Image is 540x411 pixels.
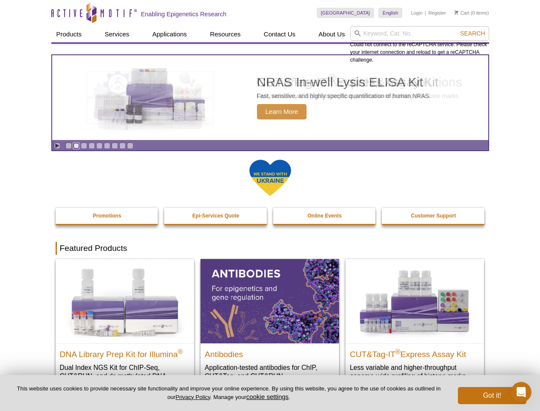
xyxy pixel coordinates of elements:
[454,10,458,15] img: Your Cart
[60,346,190,359] h2: DNA Library Prep Kit for Illumina
[56,259,194,397] a: DNA Library Prep Kit for Illumina DNA Library Prep Kit for Illumina® Dual Index NGS Kit for ChIP-...
[96,143,103,149] a: Go to slide 5
[201,259,339,343] img: All Antibodies
[119,143,126,149] a: Go to slide 8
[345,259,484,343] img: CUT&Tag-IT® Express Assay Kit
[395,348,401,355] sup: ®
[425,8,426,18] li: |
[192,213,239,219] strong: Epi-Services Quote
[52,55,488,140] article: NRAS In-well Lysis ELISA Kit
[313,26,350,42] a: About Us
[382,208,485,224] a: Customer Support
[457,30,487,37] button: Search
[104,143,110,149] a: Go to slide 6
[273,208,377,224] a: Online Events
[14,385,444,401] p: This website uses cookies to provide necessary site functionality and improve your online experie...
[458,387,526,404] button: Got it!
[259,26,301,42] a: Contact Us
[460,30,485,37] span: Search
[178,348,183,355] sup: ®
[257,92,431,100] p: Fast, sensitive, and highly specific quantification of human NRAS.
[175,394,210,400] a: Privacy Policy
[141,10,227,18] h2: Enabling Epigenetics Research
[81,143,87,149] a: Go to slide 3
[350,26,489,41] input: Keyword, Cat. No.
[65,143,72,149] a: Go to slide 1
[86,68,214,127] img: NRAS In-well Lysis ELISA Kit
[56,208,159,224] a: Promotions
[411,213,456,219] strong: Customer Support
[378,8,402,18] a: English
[112,143,118,149] a: Go to slide 7
[147,26,192,42] a: Applications
[89,143,95,149] a: Go to slide 4
[56,242,485,255] h2: Featured Products
[249,159,292,197] img: We Stand With Ukraine
[205,346,335,359] h2: Antibodies
[257,76,431,89] h2: NRAS In-well Lysis ELISA Kit
[205,363,335,381] p: Application-tested antibodies for ChIP, CUT&Tag, and CUT&RUN.
[93,213,121,219] strong: Promotions
[345,259,484,389] a: CUT&Tag-IT® Express Assay Kit CUT&Tag-IT®Express Assay Kit Less variable and higher-throughput ge...
[201,259,339,389] a: All Antibodies Antibodies Application-tested antibodies for ChIP, CUT&Tag, and CUT&RUN.
[257,104,307,119] span: Learn More
[454,10,469,16] a: Cart
[454,8,489,18] li: (0 items)
[511,382,531,402] iframe: Intercom live chat
[350,26,489,64] div: Could not connect to the reCAPTCHA service. Please check your internet connection and reload to g...
[411,10,422,16] a: Login
[127,143,133,149] a: Go to slide 9
[307,213,342,219] strong: Online Events
[350,363,480,381] p: Less variable and higher-throughput genome-wide profiling of histone marks​.
[428,10,446,16] a: Register
[317,8,375,18] a: [GEOGRAPHIC_DATA]
[350,346,480,359] h2: CUT&Tag-IT Express Assay Kit
[164,208,268,224] a: Epi-Services Quote
[246,393,289,400] button: cookie settings
[73,143,80,149] a: Go to slide 2
[54,143,60,149] a: Toggle autoplay
[100,26,135,42] a: Services
[60,363,190,389] p: Dual Index NGS Kit for ChIP-Seq, CUT&RUN, and ds methylated DNA assays.
[205,26,246,42] a: Resources
[51,26,87,42] a: Products
[56,259,194,343] img: DNA Library Prep Kit for Illumina
[52,55,488,140] a: NRAS In-well Lysis ELISA Kit NRAS In-well Lysis ELISA Kit Fast, sensitive, and highly specific qu...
